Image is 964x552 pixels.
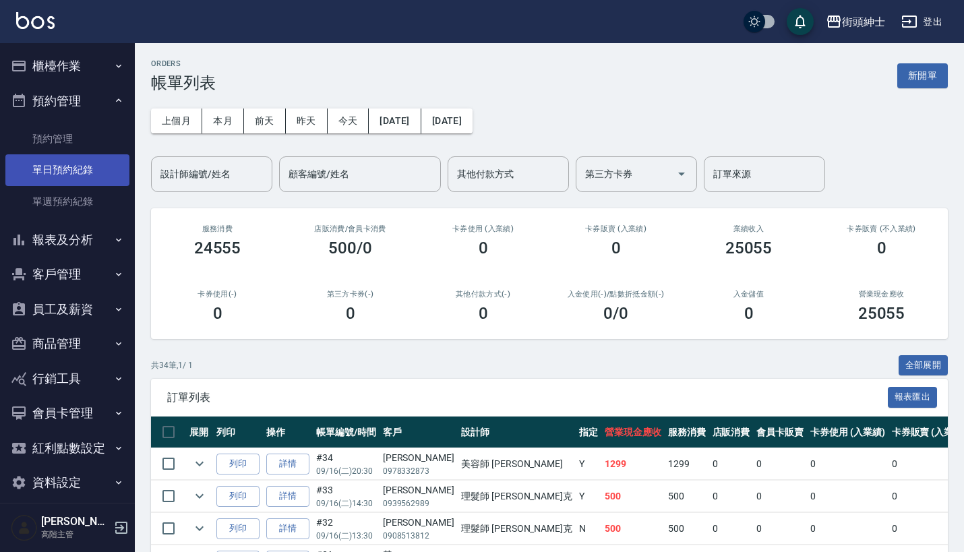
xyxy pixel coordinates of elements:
[313,417,380,448] th: 帳單編號/時間
[5,465,129,500] button: 資料設定
[807,481,888,512] td: 0
[888,390,938,403] a: 報表匯出
[576,513,601,545] td: N
[383,483,454,497] div: [PERSON_NAME]
[313,513,380,545] td: #32
[202,109,244,133] button: 本月
[807,448,888,480] td: 0
[601,513,665,545] td: 500
[458,417,576,448] th: 設計師
[5,257,129,292] button: 客戶管理
[601,417,665,448] th: 營業現金應收
[216,518,260,539] button: 列印
[744,304,754,323] h3: 0
[316,530,376,542] p: 09/16 (二) 13:30
[313,481,380,512] td: #33
[899,355,948,376] button: 全部展開
[151,73,216,92] h3: 帳單列表
[858,304,905,323] h3: 25055
[479,239,488,257] h3: 0
[194,239,241,257] h3: 24555
[566,224,666,233] h2: 卡券販賣 (入業績)
[41,528,110,541] p: 高階主管
[831,290,932,299] h2: 營業現金應收
[5,84,129,119] button: 預約管理
[16,12,55,29] img: Logo
[266,454,309,474] a: 詳情
[383,465,454,477] p: 0978332873
[151,59,216,68] h2: ORDERS
[576,417,601,448] th: 指定
[877,239,886,257] h3: 0
[5,361,129,396] button: 行銷工具
[421,109,473,133] button: [DATE]
[709,448,754,480] td: 0
[576,481,601,512] td: Y
[709,481,754,512] td: 0
[167,391,888,404] span: 訂單列表
[753,448,807,480] td: 0
[458,513,576,545] td: 理髮師 [PERSON_NAME]克
[433,290,533,299] h2: 其他付款方式(-)
[698,290,799,299] h2: 入金儲值
[266,518,309,539] a: 詳情
[186,417,213,448] th: 展開
[189,454,210,474] button: expand row
[383,497,454,510] p: 0939562989
[807,513,888,545] td: 0
[5,396,129,431] button: 會員卡管理
[576,448,601,480] td: Y
[458,481,576,512] td: 理髮師 [PERSON_NAME]克
[5,431,129,466] button: 紅利點數設定
[41,515,110,528] h5: [PERSON_NAME]
[263,417,313,448] th: 操作
[383,516,454,530] div: [PERSON_NAME]
[316,465,376,477] p: 09/16 (二) 20:30
[383,451,454,465] div: [PERSON_NAME]
[328,239,372,257] h3: 500/0
[151,359,193,371] p: 共 34 筆, 1 / 1
[300,224,400,233] h2: 店販消費 /會員卡消費
[896,9,948,34] button: 登出
[601,448,665,480] td: 1299
[665,481,709,512] td: 500
[5,154,129,185] a: 單日預約紀錄
[611,239,621,257] h3: 0
[300,290,400,299] h2: 第三方卡券(-)
[807,417,888,448] th: 卡券使用 (入業績)
[369,109,421,133] button: [DATE]
[216,486,260,507] button: 列印
[842,13,885,30] div: 街頭紳士
[725,239,773,257] h3: 25055
[665,448,709,480] td: 1299
[753,513,807,545] td: 0
[787,8,814,35] button: save
[213,304,222,323] h3: 0
[671,163,692,185] button: Open
[151,109,202,133] button: 上個月
[566,290,666,299] h2: 入金使用(-) /點數折抵金額(-)
[433,224,533,233] h2: 卡券使用 (入業績)
[709,513,754,545] td: 0
[753,417,807,448] th: 會員卡販賣
[216,454,260,474] button: 列印
[831,224,932,233] h2: 卡券販賣 (不入業績)
[5,326,129,361] button: 商品管理
[383,530,454,542] p: 0908513812
[897,63,948,88] button: 新開單
[753,481,807,512] td: 0
[601,481,665,512] td: 500
[167,290,268,299] h2: 卡券使用(-)
[458,448,576,480] td: 美容師 [PERSON_NAME]
[328,109,369,133] button: 今天
[603,304,628,323] h3: 0 /0
[213,417,263,448] th: 列印
[266,486,309,507] a: 詳情
[820,8,891,36] button: 街頭紳士
[316,497,376,510] p: 09/16 (二) 14:30
[709,417,754,448] th: 店販消費
[5,222,129,257] button: 報表及分析
[479,304,488,323] h3: 0
[244,109,286,133] button: 前天
[665,513,709,545] td: 500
